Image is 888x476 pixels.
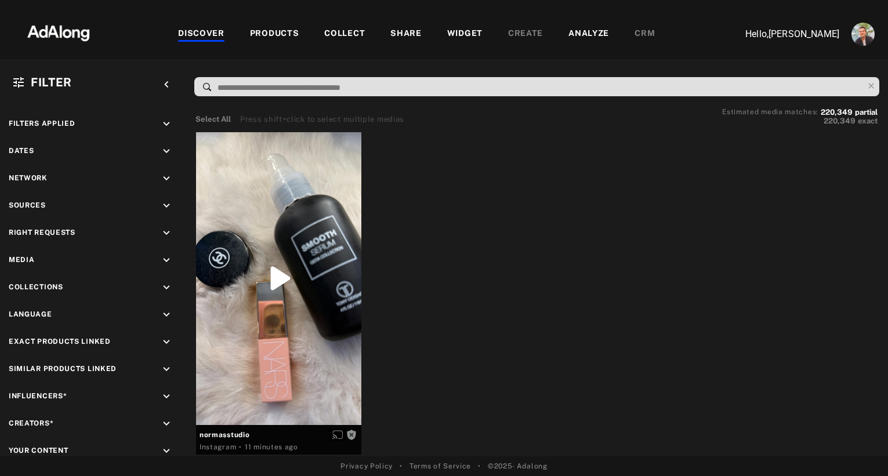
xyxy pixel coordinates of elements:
[9,228,75,237] span: Right Requests
[723,27,839,41] p: Hello, [PERSON_NAME]
[9,365,117,373] span: Similar Products Linked
[635,27,655,41] div: CRM
[160,336,173,348] i: keyboard_arrow_down
[9,446,68,455] span: Your Content
[160,445,173,457] i: keyboard_arrow_down
[240,114,404,125] div: Press shift+click to select multiple medias
[160,308,173,321] i: keyboard_arrow_down
[340,461,393,471] a: Privacy Policy
[821,108,853,117] span: 220,349
[478,461,481,471] span: •
[200,430,358,440] span: normasstudio
[722,108,818,116] span: Estimated media matches:
[9,119,75,128] span: Filters applied
[9,174,48,182] span: Network
[508,27,543,41] div: CREATE
[849,20,878,49] button: Account settings
[329,428,346,441] button: Enable diffusion on this media
[239,442,242,452] span: ·
[851,23,875,46] img: ACg8ocLjEk1irI4XXb49MzUGwa4F_C3PpCyg-3CPbiuLEZrYEA=s96-c
[200,442,236,452] div: Instagram
[824,117,856,125] span: 220,349
[409,461,471,471] a: Terms of Service
[160,118,173,130] i: keyboard_arrow_down
[390,27,422,41] div: SHARE
[160,199,173,212] i: keyboard_arrow_down
[488,461,548,471] span: © 2025 - Adalong
[160,281,173,294] i: keyboard_arrow_down
[160,172,173,185] i: keyboard_arrow_down
[31,75,72,89] span: Filter
[821,110,878,115] button: 220,349partial
[346,430,357,438] span: Rights not requested
[9,392,67,400] span: Influencers*
[722,115,878,127] button: 220,349exact
[9,419,53,427] span: Creators*
[9,337,111,346] span: Exact Products Linked
[245,443,298,451] time: 2025-10-03T13:28:48.000Z
[9,201,46,209] span: Sources
[250,27,299,41] div: PRODUCTS
[160,254,173,267] i: keyboard_arrow_down
[160,78,173,91] i: keyboard_arrow_left
[160,227,173,239] i: keyboard_arrow_down
[568,27,609,41] div: ANALYZE
[178,27,224,41] div: DISCOVER
[9,283,63,291] span: Collections
[160,145,173,158] i: keyboard_arrow_down
[160,363,173,376] i: keyboard_arrow_down
[195,114,231,125] button: Select All
[8,14,110,49] img: 63233d7d88ed69de3c212112c67096b6.png
[160,390,173,403] i: keyboard_arrow_down
[447,27,483,41] div: WIDGET
[400,461,403,471] span: •
[160,417,173,430] i: keyboard_arrow_down
[9,310,52,318] span: Language
[9,147,34,155] span: Dates
[9,256,35,264] span: Media
[324,27,365,41] div: COLLECT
